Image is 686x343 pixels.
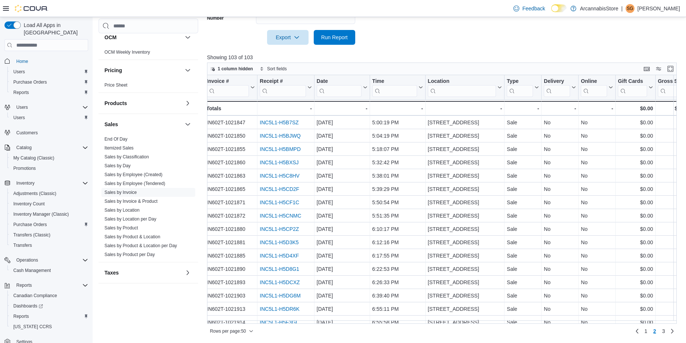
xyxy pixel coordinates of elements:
[10,241,88,250] span: Transfers
[104,100,127,107] h3: Products
[618,172,653,181] div: $0.00
[207,172,255,181] div: IN602T-1021863
[260,320,299,326] a: INC5L1-H5F3GL
[207,198,255,207] div: IN602T-1021871
[7,87,91,98] button: Reports
[13,211,69,217] span: Inventory Manager (Classic)
[1,56,91,66] button: Home
[13,281,88,290] span: Reports
[7,209,91,219] button: Inventory Manager (Classic)
[260,306,299,312] a: INC5L1-H5DR6K
[104,82,127,88] span: Price Sheet
[7,322,91,332] button: [US_STATE] CCRS
[183,99,192,108] button: Products
[104,234,160,239] a: Sales by Product & Location
[207,54,682,61] p: Showing 103 of 103
[16,130,38,136] span: Customers
[317,212,367,221] div: [DATE]
[267,66,287,72] span: Sort fields
[618,185,653,194] div: $0.00
[207,132,255,141] div: IN602T-1021850
[13,115,25,121] span: Users
[13,191,56,196] span: Adjustments (Classic)
[428,132,502,141] div: [STREET_ADDRESS]
[372,118,423,127] div: 5:00:19 PM
[10,113,28,122] a: Users
[317,132,367,141] div: [DATE]
[544,132,576,141] div: No
[104,163,131,168] a: Sales by Day
[13,313,29,319] span: Reports
[7,290,91,301] button: Canadian Compliance
[13,232,50,238] span: Transfers (Classic)
[260,147,300,152] a: INC5L1-H5BMPD
[260,173,299,179] a: INC5L1-H5C8HV
[10,154,57,162] a: My Catalog (Classic)
[260,78,312,97] button: Receipt #
[510,1,548,16] a: Feedback
[581,104,613,113] div: -
[260,293,300,299] a: INC5L1-H5DG6M
[21,21,88,36] span: Load All Apps in [GEOGRAPHIC_DATA]
[10,266,54,275] a: Cash Management
[581,185,613,194] div: No
[207,118,255,127] div: IN602T-1021847
[207,78,249,97] div: Invoice #
[581,145,613,154] div: No
[544,78,570,85] div: Delivery
[544,172,576,181] div: No
[618,104,653,113] div: $0.00
[260,253,299,259] a: INC5L1-H5D4XF
[260,104,312,113] div: -
[13,201,45,207] span: Inventory Count
[99,135,198,262] div: Sales
[321,34,348,41] span: Run Report
[372,78,423,97] button: Time
[99,81,198,93] div: Pricing
[428,185,502,194] div: [STREET_ADDRESS]
[13,56,88,65] span: Home
[10,291,60,300] a: Canadian Compliance
[317,198,367,207] div: [DATE]
[666,64,675,73] button: Enter fullscreen
[626,4,635,13] div: Sanira Gunasekara
[104,189,137,195] span: Sales by Invoice
[581,132,613,141] div: No
[618,198,653,207] div: $0.00
[10,78,88,87] span: Purchase Orders
[13,57,31,66] a: Home
[10,220,88,229] span: Purchase Orders
[544,198,576,207] div: No
[13,256,41,265] button: Operations
[13,90,29,95] span: Reports
[206,104,255,113] div: Totals
[1,102,91,112] button: Users
[13,242,32,248] span: Transfers
[10,266,88,275] span: Cash Management
[104,136,127,142] span: End Of Day
[428,78,496,97] div: Location
[544,118,576,127] div: No
[104,34,117,41] h3: OCM
[13,165,36,171] span: Promotions
[1,142,91,153] button: Catalog
[16,282,32,288] span: Reports
[372,78,417,97] div: Time
[372,145,423,154] div: 5:18:07 PM
[104,67,182,74] button: Pricing
[507,158,539,167] div: Sale
[267,30,309,45] button: Export
[10,302,88,310] span: Dashboards
[10,78,50,87] a: Purchase Orders
[10,302,46,310] a: Dashboards
[260,213,301,219] a: INC5L1-H5CNMC
[104,83,127,88] a: Price Sheet
[10,322,88,331] span: Washington CCRS
[317,78,367,97] button: Date
[7,112,91,123] button: Users
[10,210,88,219] span: Inventory Manager (Classic)
[10,231,53,239] a: Transfers (Classic)
[7,199,91,209] button: Inventory Count
[581,78,607,97] div: Online
[507,104,539,113] div: -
